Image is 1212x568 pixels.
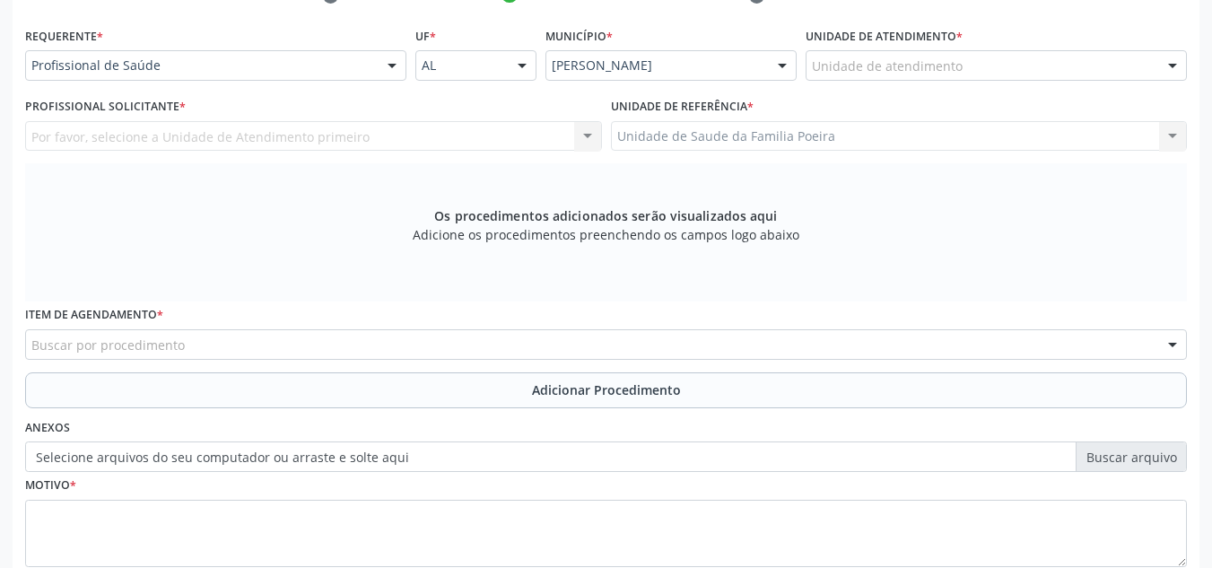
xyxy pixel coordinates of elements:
[25,372,1187,408] button: Adicionar Procedimento
[422,57,500,74] span: AL
[545,22,613,50] label: Município
[611,93,754,121] label: Unidade de referência
[25,93,186,121] label: Profissional Solicitante
[31,336,185,354] span: Buscar por procedimento
[552,57,760,74] span: [PERSON_NAME]
[25,22,103,50] label: Requerente
[806,22,963,50] label: Unidade de atendimento
[25,472,76,500] label: Motivo
[31,57,370,74] span: Profissional de Saúde
[25,301,163,329] label: Item de agendamento
[25,415,70,442] label: Anexos
[413,225,799,244] span: Adicione os procedimentos preenchendo os campos logo abaixo
[415,22,436,50] label: UF
[812,57,963,75] span: Unidade de atendimento
[434,206,777,225] span: Os procedimentos adicionados serão visualizados aqui
[532,380,681,399] span: Adicionar Procedimento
